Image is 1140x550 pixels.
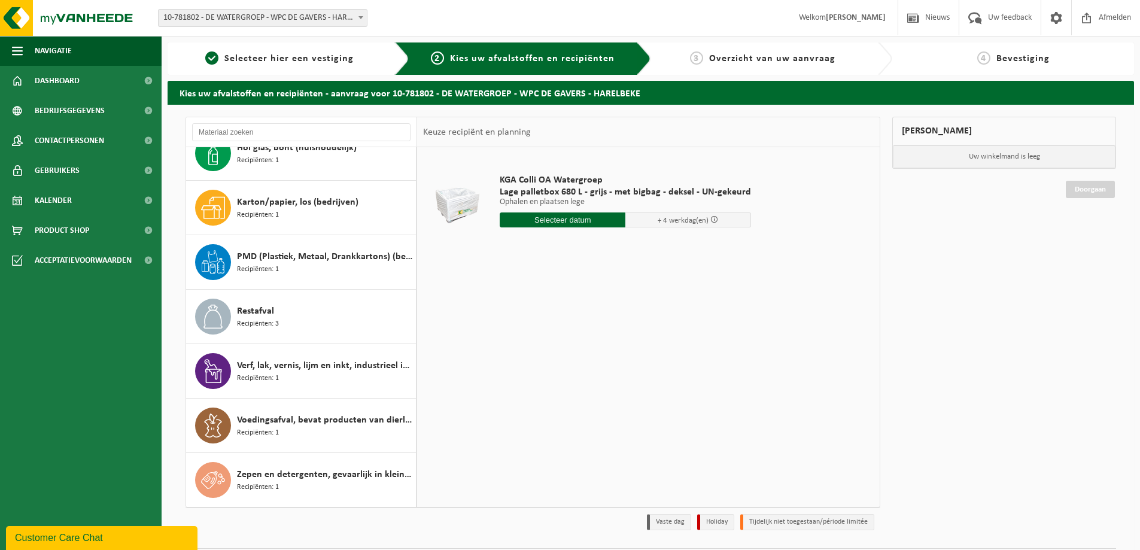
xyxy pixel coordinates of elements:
span: 2 [431,51,444,65]
input: Materiaal zoeken [192,123,411,141]
span: Restafval [237,304,274,318]
span: Recipiënten: 1 [237,264,279,275]
button: Verf, lak, vernis, lijm en inkt, industrieel in kleinverpakking Recipiënten: 1 [186,344,417,399]
button: Karton/papier, los (bedrijven) Recipiënten: 1 [186,181,417,235]
span: Recipiënten: 3 [237,318,279,330]
span: Recipiënten: 1 [237,482,279,493]
span: Zepen en detergenten, gevaarlijk in kleinverpakking [237,467,413,482]
p: Ophalen en plaatsen lege [500,198,751,206]
span: 3 [690,51,703,65]
span: Kalender [35,186,72,215]
span: Recipiënten: 1 [237,427,279,439]
span: 10-781802 - DE WATERGROEP - WPC DE GAVERS - HARELBEKE [158,9,367,27]
span: Dashboard [35,66,80,96]
input: Selecteer datum [500,212,625,227]
span: KGA Colli OA Watergroep [500,174,751,186]
button: Restafval Recipiënten: 3 [186,290,417,344]
span: Contactpersonen [35,126,104,156]
div: Keuze recipiënt en planning [417,117,537,147]
span: Karton/papier, los (bedrijven) [237,195,358,209]
div: [PERSON_NAME] [892,117,1116,145]
button: Voedingsafval, bevat producten van dierlijke oorsprong, onverpakt, categorie 3 Recipiënten: 1 [186,399,417,453]
span: Hol glas, bont (huishoudelijk) [237,141,357,155]
span: Overzicht van uw aanvraag [709,54,835,63]
span: Recipiënten: 1 [237,155,279,166]
a: Doorgaan [1066,181,1115,198]
strong: [PERSON_NAME] [826,13,886,22]
button: PMD (Plastiek, Metaal, Drankkartons) (bedrijven) Recipiënten: 1 [186,235,417,290]
li: Holiday [697,514,734,530]
span: Gebruikers [35,156,80,186]
span: Acceptatievoorwaarden [35,245,132,275]
p: Uw winkelmand is leeg [893,145,1115,168]
span: Product Shop [35,215,89,245]
span: Navigatie [35,36,72,66]
li: Vaste dag [647,514,691,530]
span: 4 [977,51,990,65]
a: 1Selecteer hier een vestiging [174,51,385,66]
span: Lage palletbox 680 L - grijs - met bigbag - deksel - UN-gekeurd [500,186,751,198]
span: Bedrijfsgegevens [35,96,105,126]
button: Zepen en detergenten, gevaarlijk in kleinverpakking Recipiënten: 1 [186,453,417,507]
iframe: chat widget [6,524,200,550]
span: Selecteer hier een vestiging [224,54,354,63]
span: Recipiënten: 1 [237,209,279,221]
span: Bevestiging [996,54,1050,63]
span: Recipiënten: 1 [237,373,279,384]
span: 10-781802 - DE WATERGROEP - WPC DE GAVERS - HARELBEKE [159,10,367,26]
span: 1 [205,51,218,65]
span: Verf, lak, vernis, lijm en inkt, industrieel in kleinverpakking [237,358,413,373]
span: + 4 werkdag(en) [658,217,709,224]
li: Tijdelijk niet toegestaan/période limitée [740,514,874,530]
span: Kies uw afvalstoffen en recipiënten [450,54,615,63]
span: Voedingsafval, bevat producten van dierlijke oorsprong, onverpakt, categorie 3 [237,413,413,427]
span: PMD (Plastiek, Metaal, Drankkartons) (bedrijven) [237,250,413,264]
h2: Kies uw afvalstoffen en recipiënten - aanvraag voor 10-781802 - DE WATERGROEP - WPC DE GAVERS - H... [168,81,1134,104]
button: Hol glas, bont (huishoudelijk) Recipiënten: 1 [186,126,417,181]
